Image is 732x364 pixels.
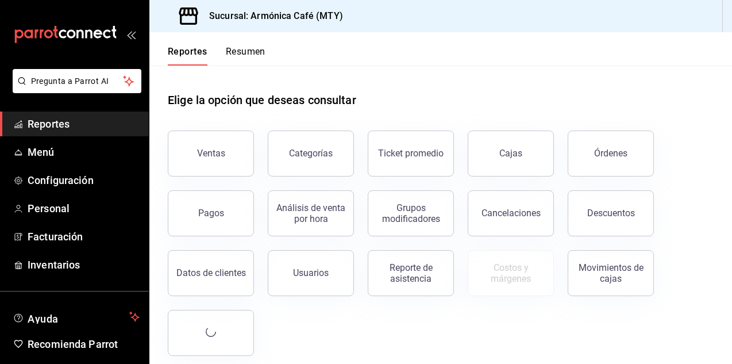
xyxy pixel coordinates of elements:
[568,250,654,296] button: Movimientos de cajas
[168,250,254,296] button: Datos de clientes
[28,201,140,216] span: Personal
[499,148,522,159] div: Cajas
[368,250,454,296] button: Reporte de asistencia
[28,336,140,352] span: Recomienda Parrot
[368,131,454,177] button: Ticket promedio
[28,257,140,273] span: Inventarios
[198,208,224,219] div: Pagos
[468,190,554,236] button: Cancelaciones
[226,46,265,66] button: Resumen
[289,148,333,159] div: Categorías
[197,148,225,159] div: Ventas
[176,267,246,278] div: Datos de clientes
[168,131,254,177] button: Ventas
[568,190,654,236] button: Descuentos
[375,202,446,224] div: Grupos modificadores
[368,190,454,236] button: Grupos modificadores
[587,208,635,219] div: Descuentos
[268,131,354,177] button: Categorías
[8,83,141,95] a: Pregunta a Parrot AI
[468,131,554,177] button: Cajas
[575,262,646,284] div: Movimientos de cajas
[28,116,140,132] span: Reportes
[168,46,265,66] div: navigation tabs
[200,9,343,23] h3: Sucursal: Armónica Café (MTY)
[268,190,354,236] button: Análisis de venta por hora
[168,91,356,109] h1: Elige la opción que deseas consultar
[594,148,627,159] div: Órdenes
[126,30,136,39] button: open_drawer_menu
[268,250,354,296] button: Usuarios
[481,208,541,219] div: Cancelaciones
[293,267,329,278] div: Usuarios
[378,148,444,159] div: Ticket promedio
[375,262,446,284] div: Reporte de asistencia
[475,262,546,284] div: Costos y márgenes
[168,46,207,66] button: Reportes
[13,69,141,93] button: Pregunta a Parrot AI
[275,202,346,224] div: Análisis de venta por hora
[31,75,124,87] span: Pregunta a Parrot AI
[468,250,554,296] button: Contrata inventarios para ver este reporte
[28,310,125,324] span: Ayuda
[28,173,140,188] span: Configuración
[168,190,254,236] button: Pagos
[28,144,140,160] span: Menú
[568,131,654,177] button: Órdenes
[28,229,140,244] span: Facturación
